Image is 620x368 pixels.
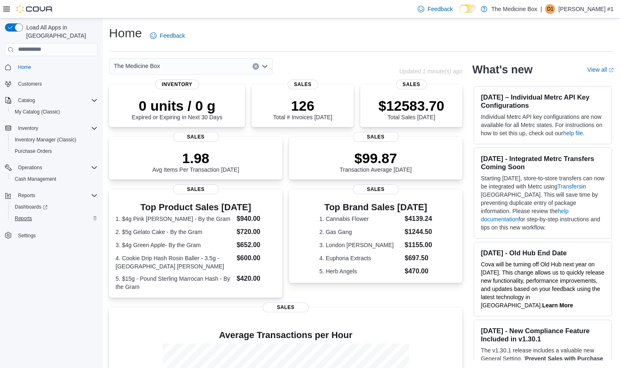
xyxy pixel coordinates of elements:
[557,183,581,190] a: Transfers
[609,68,613,73] svg: External link
[15,191,98,200] span: Reports
[15,230,98,240] span: Settings
[353,132,399,142] span: Sales
[15,136,76,143] span: Inventory Manager (Classic)
[481,174,605,232] p: Starting [DATE], store-to-store transfers can now be integrated with Metrc using in [GEOGRAPHIC_D...
[116,241,233,249] dt: 3. $4g Green Apple- By the Gram
[491,4,537,14] p: The Medicine Box
[152,150,239,173] div: Avg Items Per Transaction [DATE]
[15,231,39,241] a: Settings
[11,214,98,223] span: Reports
[11,202,98,212] span: Dashboards
[542,302,573,309] a: Learn More
[15,109,60,115] span: My Catalog (Classic)
[378,98,444,114] p: $12583.70
[23,23,98,40] span: Load All Apps in [GEOGRAPHIC_DATA]
[547,4,553,14] span: D1
[459,5,477,13] input: Dark Mode
[481,249,605,257] h3: [DATE] - Old Hub End Date
[414,1,456,17] a: Feedback
[404,227,432,237] dd: $1244.50
[481,261,604,309] span: Cova will be turning off Old Hub next year on [DATE]. This change allows us to quickly release ne...
[5,58,98,263] nav: Complex example
[11,174,98,184] span: Cash Management
[236,227,276,237] dd: $720.00
[396,80,427,89] span: Sales
[11,135,79,145] a: Inventory Manager (Classic)
[2,95,101,106] button: Catalog
[11,135,98,145] span: Inventory Manager (Classic)
[18,97,35,104] span: Catalog
[18,125,38,132] span: Inventory
[15,62,98,72] span: Home
[109,25,142,41] h1: Home
[15,123,98,133] span: Inventory
[116,254,233,270] dt: 4. Cookie Drip Hash Rosin Baller - 3.5g - [GEOGRAPHIC_DATA] [PERSON_NAME]
[116,215,233,223] dt: 1. $4g Pink [PERSON_NAME] - By the Gram
[18,164,42,171] span: Operations
[481,93,605,109] h3: [DATE] – Individual Metrc API Key Configurations
[587,66,613,73] a: View allExternal link
[132,98,223,120] div: Expired or Expiring in Next 30 Days
[427,5,452,13] span: Feedback
[15,176,56,182] span: Cash Management
[236,214,276,224] dd: $940.00
[273,98,332,114] p: 126
[319,254,401,262] dt: 4. Euphoria Extracts
[399,68,462,75] p: Updated 1 minute(s) ago
[132,98,223,114] p: 0 units / 0 g
[15,204,48,210] span: Dashboards
[558,4,613,14] p: [PERSON_NAME] #1
[18,64,31,70] span: Home
[541,4,542,14] p: |
[11,107,64,117] a: My Catalog (Classic)
[481,154,605,171] h3: [DATE] - Integrated Metrc Transfers Coming Soon
[481,327,605,343] h3: [DATE] - New Compliance Feature Included in v1.30.1
[404,266,432,276] dd: $470.00
[15,163,45,173] button: Operations
[160,32,185,40] span: Feedback
[173,132,219,142] span: Sales
[263,302,309,312] span: Sales
[236,240,276,250] dd: $652.00
[15,95,38,105] button: Catalog
[15,215,32,222] span: Reports
[2,162,101,173] button: Operations
[261,63,268,70] button: Open list of options
[15,79,98,89] span: Customers
[173,184,219,194] span: Sales
[353,184,399,194] span: Sales
[319,241,401,249] dt: 3. London [PERSON_NAME]
[481,113,605,137] p: Individual Metrc API key configurations are now available for all Metrc states. For instructions ...
[11,202,51,212] a: Dashboards
[2,61,101,73] button: Home
[15,163,98,173] span: Operations
[116,228,233,236] dt: 2. $5g Gelato Cake - By the Gram
[15,79,45,89] a: Customers
[2,190,101,201] button: Reports
[2,229,101,241] button: Settings
[11,146,98,156] span: Purchase Orders
[340,150,412,173] div: Transaction Average [DATE]
[15,95,98,105] span: Catalog
[147,27,188,44] a: Feedback
[236,253,276,263] dd: $600.00
[152,150,239,166] p: 1.98
[8,145,101,157] button: Purchase Orders
[116,330,456,340] h4: Average Transactions per Hour
[114,61,160,71] span: The Medicine Box
[15,123,41,133] button: Inventory
[2,123,101,134] button: Inventory
[273,98,332,120] div: Total # Invoices [DATE]
[16,5,53,13] img: Cova
[404,240,432,250] dd: $1155.00
[8,201,101,213] a: Dashboards
[11,146,55,156] a: Purchase Orders
[11,214,35,223] a: Reports
[11,174,59,184] a: Cash Management
[319,215,401,223] dt: 1. Cannabis Flower
[2,78,101,90] button: Customers
[404,214,432,224] dd: $4139.24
